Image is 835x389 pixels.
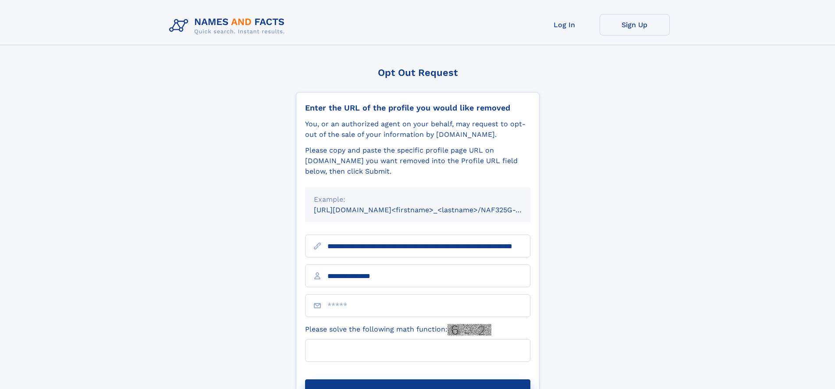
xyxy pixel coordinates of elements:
[305,145,530,177] div: Please copy and paste the specific profile page URL on [DOMAIN_NAME] you want removed into the Pr...
[305,324,491,335] label: Please solve the following math function:
[305,103,530,113] div: Enter the URL of the profile you would like removed
[529,14,600,36] a: Log In
[305,119,530,140] div: You, or an authorized agent on your behalf, may request to opt-out of the sale of your informatio...
[314,194,522,205] div: Example:
[314,206,547,214] small: [URL][DOMAIN_NAME]<firstname>_<lastname>/NAF325G-xxxxxxxx
[166,14,292,38] img: Logo Names and Facts
[600,14,670,36] a: Sign Up
[296,67,540,78] div: Opt Out Request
